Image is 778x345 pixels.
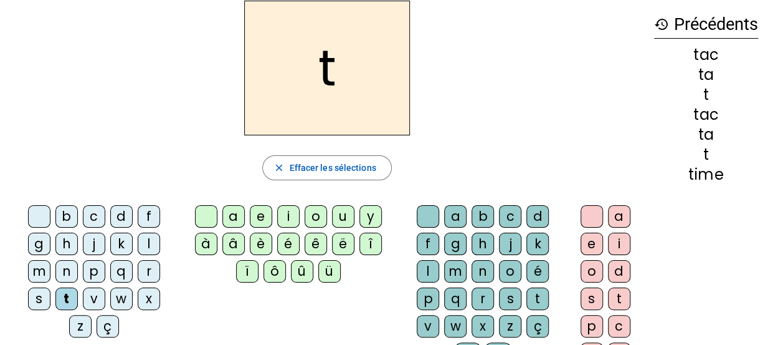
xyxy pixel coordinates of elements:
[499,233,521,255] div: j
[499,205,521,228] div: c
[55,260,78,283] div: n
[83,233,105,255] div: j
[581,315,603,338] div: p
[417,288,439,310] div: p
[654,127,758,142] div: ta
[654,147,758,162] div: t
[222,233,245,255] div: â
[526,260,549,283] div: é
[244,1,410,135] h2: t
[138,260,160,283] div: r
[444,205,467,228] div: a
[69,315,92,338] div: z
[654,47,758,62] div: tac
[250,205,272,228] div: e
[654,107,758,122] div: tac
[318,260,341,283] div: ü
[28,233,50,255] div: g
[332,233,354,255] div: ë
[359,233,382,255] div: î
[110,205,133,228] div: d
[28,288,50,310] div: s
[138,205,160,228] div: f
[83,288,105,310] div: v
[608,315,630,338] div: c
[250,233,272,255] div: è
[305,205,327,228] div: o
[110,233,133,255] div: k
[110,260,133,283] div: q
[444,260,467,283] div: m
[499,315,521,338] div: z
[222,205,245,228] div: a
[654,11,758,39] h3: Précédents
[28,260,50,283] div: m
[138,288,160,310] div: x
[472,233,494,255] div: h
[581,233,603,255] div: e
[83,205,105,228] div: c
[305,233,327,255] div: ê
[499,260,521,283] div: o
[608,288,630,310] div: t
[110,288,133,310] div: w
[526,205,549,228] div: d
[97,315,119,338] div: ç
[608,233,630,255] div: i
[262,155,391,180] button: Effacer les sélections
[277,233,300,255] div: é
[138,233,160,255] div: l
[581,260,603,283] div: o
[83,260,105,283] div: p
[654,87,758,102] div: t
[526,315,549,338] div: ç
[55,205,78,228] div: b
[444,233,467,255] div: g
[608,205,630,228] div: a
[195,233,217,255] div: à
[499,288,521,310] div: s
[55,233,78,255] div: h
[273,162,284,173] mat-icon: close
[417,315,439,338] div: v
[236,260,259,283] div: ï
[526,288,549,310] div: t
[472,205,494,228] div: b
[289,160,376,175] span: Effacer les sélections
[654,17,669,32] mat-icon: history
[472,315,494,338] div: x
[359,205,382,228] div: y
[277,205,300,228] div: i
[291,260,313,283] div: û
[472,288,494,310] div: r
[526,233,549,255] div: k
[444,288,467,310] div: q
[417,260,439,283] div: l
[263,260,286,283] div: ô
[654,67,758,82] div: ta
[55,288,78,310] div: t
[608,260,630,283] div: d
[417,233,439,255] div: f
[444,315,467,338] div: w
[332,205,354,228] div: u
[654,167,758,182] div: time
[581,288,603,310] div: s
[472,260,494,283] div: n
